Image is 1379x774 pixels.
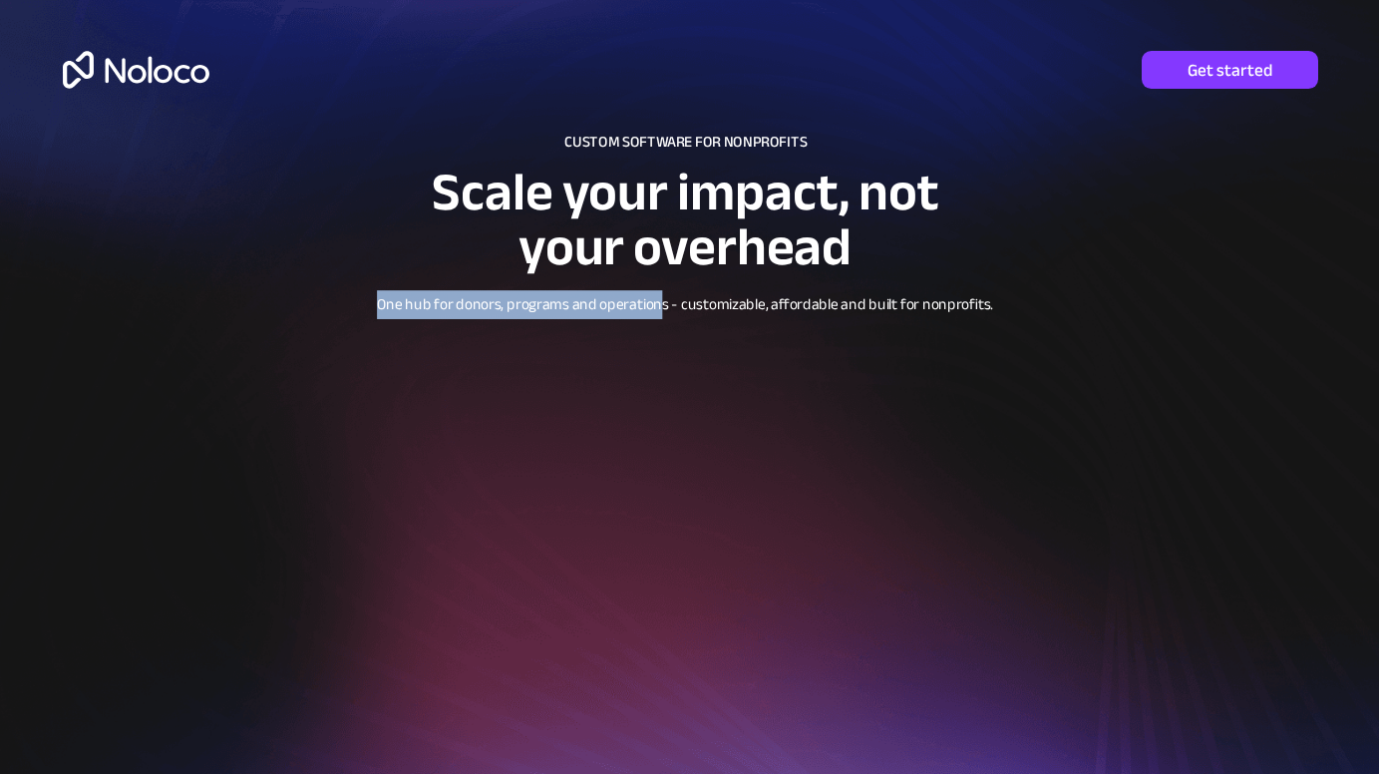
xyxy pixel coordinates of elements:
[1142,60,1318,81] span: Get started
[377,290,994,319] span: One hub for donors, programs and operations - customizable, affordable and built for nonprofits.
[564,129,807,158] span: CUSTOM SOFTWARE FOR NONPROFITS
[266,327,1093,771] iframe: Nonprofit template - interactive demo
[1142,51,1318,89] a: Get started
[432,142,938,297] span: Scale your impact, not your overhead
